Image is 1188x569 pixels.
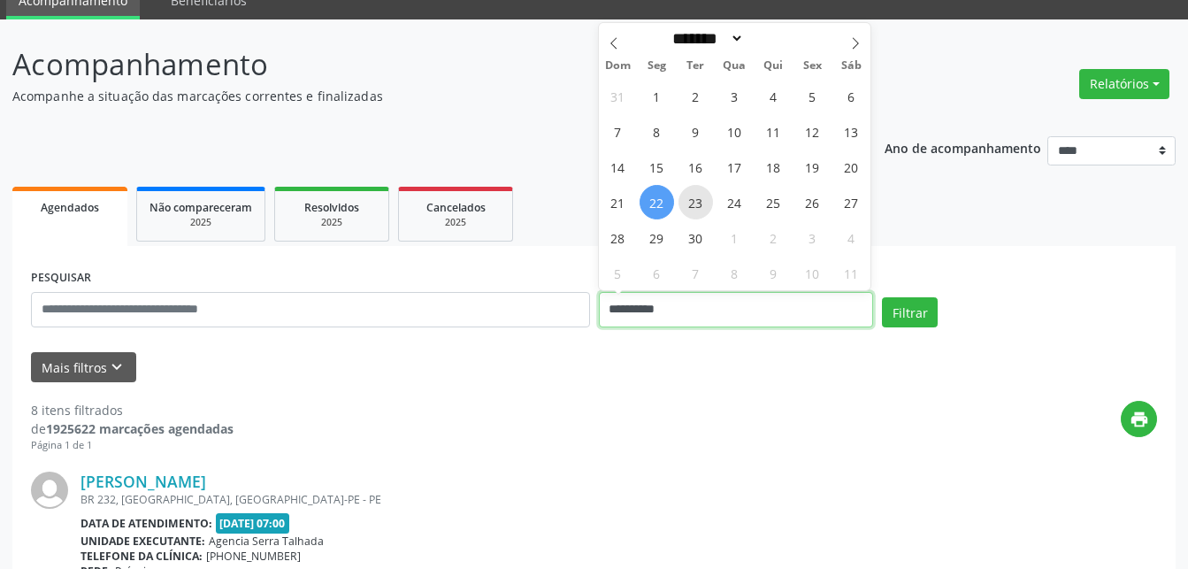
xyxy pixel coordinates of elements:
[287,216,376,229] div: 2025
[834,185,869,219] span: Setembro 27, 2025
[717,114,752,149] span: Setembro 10, 2025
[834,150,869,184] span: Setembro 20, 2025
[80,534,205,549] b: Unidade executante:
[756,220,791,255] span: Outubro 2, 2025
[31,438,234,453] div: Página 1 de 1
[640,150,674,184] span: Setembro 15, 2025
[1130,410,1149,429] i: print
[149,200,252,215] span: Não compareceram
[717,150,752,184] span: Setembro 17, 2025
[756,114,791,149] span: Setembro 11, 2025
[80,472,206,491] a: [PERSON_NAME]
[834,256,869,290] span: Outubro 11, 2025
[80,516,212,531] b: Data de atendimento:
[756,256,791,290] span: Outubro 9, 2025
[678,150,713,184] span: Setembro 16, 2025
[1079,69,1169,99] button: Relatórios
[640,114,674,149] span: Setembro 8, 2025
[599,60,638,72] span: Dom
[601,185,635,219] span: Setembro 21, 2025
[795,256,830,290] span: Outubro 10, 2025
[756,185,791,219] span: Setembro 25, 2025
[678,185,713,219] span: Setembro 23, 2025
[832,60,870,72] span: Sáb
[640,185,674,219] span: Setembro 22, 2025
[1121,401,1157,437] button: print
[637,60,676,72] span: Seg
[12,42,827,87] p: Acompanhamento
[678,220,713,255] span: Setembro 30, 2025
[793,60,832,72] span: Sex
[601,220,635,255] span: Setembro 28, 2025
[149,216,252,229] div: 2025
[31,265,91,292] label: PESQUISAR
[834,220,869,255] span: Outubro 4, 2025
[601,79,635,113] span: Agosto 31, 2025
[601,256,635,290] span: Outubro 5, 2025
[640,256,674,290] span: Outubro 6, 2025
[678,256,713,290] span: Outubro 7, 2025
[834,79,869,113] span: Setembro 6, 2025
[756,79,791,113] span: Setembro 4, 2025
[304,200,359,215] span: Resolvidos
[80,549,203,564] b: Telefone da clínica:
[216,513,290,534] span: [DATE] 07:00
[31,401,234,419] div: 8 itens filtrados
[107,358,126,377] i: keyboard_arrow_down
[31,472,68,509] img: img
[717,256,752,290] span: Outubro 8, 2025
[795,185,830,219] span: Setembro 26, 2025
[678,79,713,113] span: Setembro 2, 2025
[744,29,802,48] input: Year
[678,114,713,149] span: Setembro 9, 2025
[601,150,635,184] span: Setembro 14, 2025
[12,87,827,105] p: Acompanhe a situação das marcações correntes e finalizadas
[640,79,674,113] span: Setembro 1, 2025
[426,200,486,215] span: Cancelados
[41,200,99,215] span: Agendados
[754,60,793,72] span: Qui
[715,60,754,72] span: Qua
[717,79,752,113] span: Setembro 3, 2025
[795,79,830,113] span: Setembro 5, 2025
[885,136,1041,158] p: Ano de acompanhamento
[31,419,234,438] div: de
[46,420,234,437] strong: 1925622 marcações agendadas
[667,29,745,48] select: Month
[411,216,500,229] div: 2025
[795,220,830,255] span: Outubro 3, 2025
[717,185,752,219] span: Setembro 24, 2025
[882,297,938,327] button: Filtrar
[206,549,301,564] span: [PHONE_NUMBER]
[795,150,830,184] span: Setembro 19, 2025
[834,114,869,149] span: Setembro 13, 2025
[80,492,892,507] div: BR 232, [GEOGRAPHIC_DATA], [GEOGRAPHIC_DATA]-PE - PE
[209,534,324,549] span: Agencia Serra Talhada
[640,220,674,255] span: Setembro 29, 2025
[31,352,136,383] button: Mais filtroskeyboard_arrow_down
[717,220,752,255] span: Outubro 1, 2025
[676,60,715,72] span: Ter
[601,114,635,149] span: Setembro 7, 2025
[795,114,830,149] span: Setembro 12, 2025
[756,150,791,184] span: Setembro 18, 2025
